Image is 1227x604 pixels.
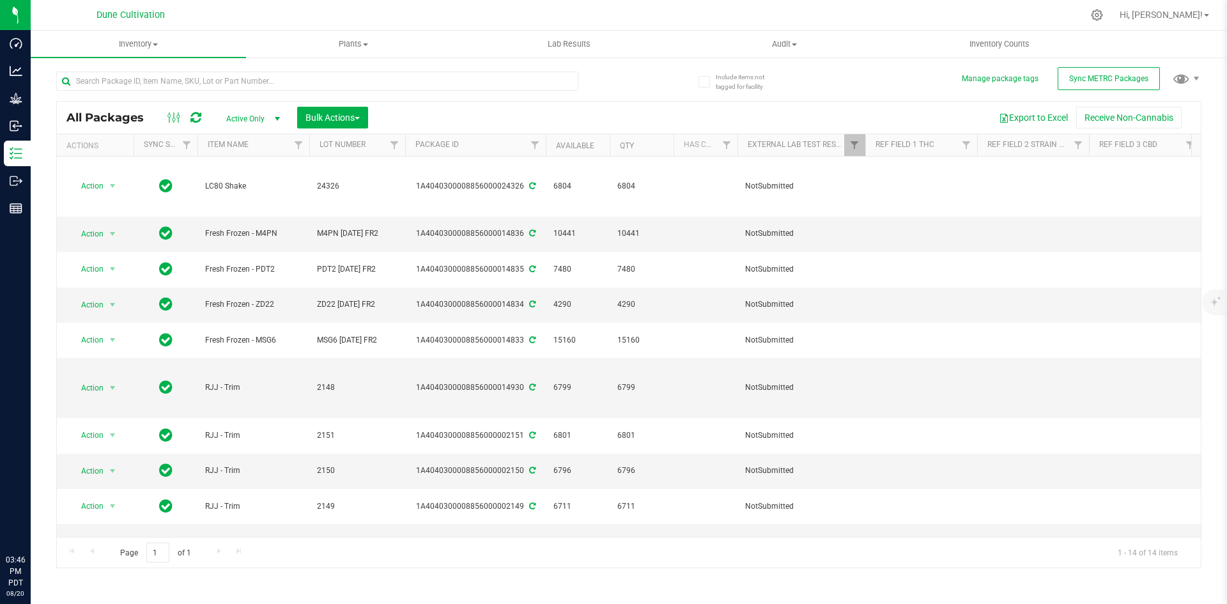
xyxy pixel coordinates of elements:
[10,120,22,132] inline-svg: Inbound
[105,497,121,515] span: select
[553,334,602,346] span: 15160
[745,334,858,346] span: NotSubmitted
[205,298,302,311] span: Fresh Frozen - ZD22
[553,263,602,275] span: 7480
[205,430,302,442] span: RJJ - Trim
[205,180,302,192] span: LC80 Shake
[317,334,397,346] span: MSG6 [DATE] FR2
[105,296,121,314] span: select
[297,107,368,128] button: Bulk Actions
[159,331,173,349] span: In Sync
[745,180,858,192] span: NotSubmitted
[56,72,578,91] input: Search Package ID, Item Name, SKU, Lot or Part Number...
[677,31,892,58] a: Audit
[527,229,536,238] span: Sync from Compliance System
[403,382,548,394] div: 1A4040300008856000014930
[105,379,121,397] span: select
[553,228,602,240] span: 10441
[617,430,666,442] span: 6801
[620,141,634,150] a: Qty
[10,174,22,187] inline-svg: Outbound
[527,383,536,392] span: Sync from Compliance System
[66,141,128,150] div: Actions
[70,331,104,349] span: Action
[1058,67,1160,90] button: Sync METRC Packages
[553,382,602,394] span: 6799
[962,74,1038,84] button: Manage package tags
[159,224,173,242] span: In Sync
[617,180,666,192] span: 6804
[527,336,536,345] span: Sync from Compliance System
[617,334,666,346] span: 15160
[246,31,461,58] a: Plants
[716,72,780,91] span: Include items not tagged for facility
[105,426,121,444] span: select
[384,134,405,156] a: Filter
[748,140,848,149] a: External Lab Test Result
[176,134,197,156] a: Filter
[70,497,104,515] span: Action
[403,228,548,240] div: 1A4040300008856000014836
[159,461,173,479] span: In Sync
[247,38,461,50] span: Plants
[70,379,104,397] span: Action
[403,263,548,275] div: 1A4040300008856000014835
[317,298,397,311] span: ZD22 [DATE] FR2
[527,466,536,475] span: Sync from Compliance System
[159,497,173,515] span: In Sync
[10,202,22,215] inline-svg: Reports
[205,500,302,513] span: RJJ - Trim
[403,180,548,192] div: 1A4040300008856000024326
[403,465,548,477] div: 1A4040300008856000002150
[1089,9,1105,21] div: Manage settings
[320,140,366,149] a: Lot Number
[208,140,249,149] a: Item Name
[205,382,302,394] span: RJJ - Trim
[317,430,397,442] span: 2151
[1180,134,1201,156] a: Filter
[70,462,104,480] span: Action
[288,134,309,156] a: Filter
[525,134,546,156] a: Filter
[617,500,666,513] span: 6711
[745,465,858,477] span: NotSubmitted
[617,228,666,240] span: 10441
[13,502,51,540] iframe: Resource center
[10,147,22,160] inline-svg: Inventory
[1120,10,1203,20] span: Hi, [PERSON_NAME]!
[716,134,737,156] a: Filter
[317,263,397,275] span: PDT2 [DATE] FR2
[305,112,360,123] span: Bulk Actions
[317,228,397,240] span: M4PN [DATE] FR2
[1068,134,1089,156] a: Filter
[892,31,1107,58] a: Inventory Counts
[317,382,397,394] span: 2148
[105,462,121,480] span: select
[403,334,548,346] div: 1A4040300008856000014833
[530,38,608,50] span: Lab Results
[553,180,602,192] span: 6804
[745,298,858,311] span: NotSubmitted
[70,177,104,195] span: Action
[105,331,121,349] span: select
[146,543,169,562] input: 1
[876,140,934,149] a: Ref Field 1 THC
[70,426,104,444] span: Action
[674,134,737,157] th: Has COA
[553,465,602,477] span: 6796
[31,31,246,58] a: Inventory
[70,260,104,278] span: Action
[10,92,22,105] inline-svg: Grow
[745,500,858,513] span: NotSubmitted
[105,225,121,243] span: select
[205,228,302,240] span: Fresh Frozen - M4PN
[159,260,173,278] span: In Sync
[617,465,666,477] span: 6796
[745,430,858,442] span: NotSubmitted
[745,228,858,240] span: NotSubmitted
[70,225,104,243] span: Action
[205,334,302,346] span: Fresh Frozen - MSG6
[556,141,594,150] a: Available
[527,265,536,274] span: Sync from Compliance System
[987,140,1081,149] a: Ref Field 2 Strain Name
